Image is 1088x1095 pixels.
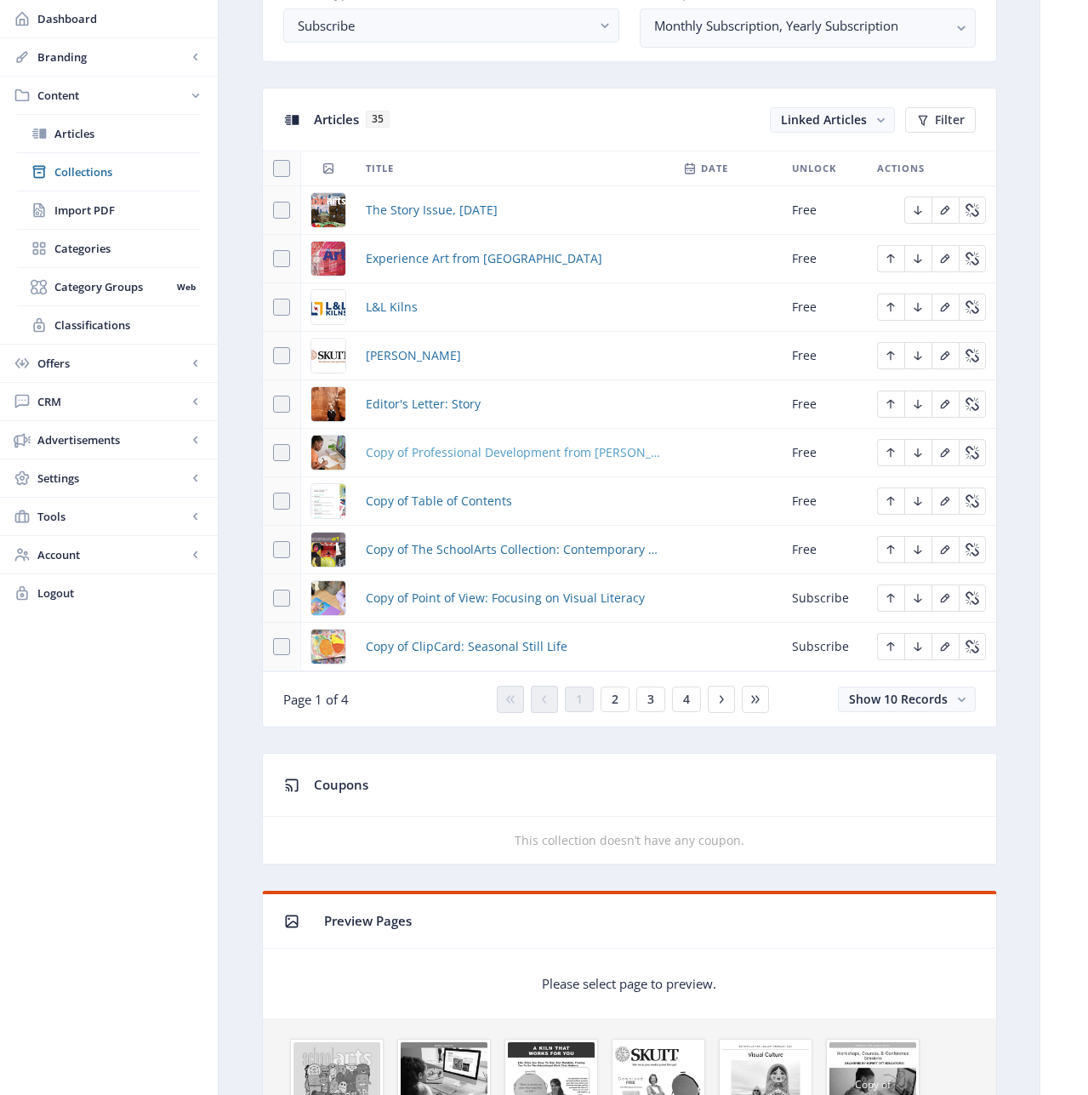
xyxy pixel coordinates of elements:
span: Category Groups [54,278,171,295]
a: Copy of ClipCard: Seasonal Still Life [366,636,567,657]
td: Free [782,429,867,477]
a: Edit page [959,589,986,605]
span: Categories [54,240,201,257]
a: The Story Issue, [DATE] [366,200,498,220]
a: Edit page [877,346,904,362]
button: 1 [565,687,594,712]
a: L&L Kilns [366,297,418,317]
app-collection-view: Articles [262,88,997,727]
button: Filter [905,107,976,133]
span: Logout [37,585,204,602]
button: Monthly Subscription, Yearly Subscription [640,9,976,48]
img: dcb68145-941f-4139-812b-b90aee66dead.png [311,193,345,227]
td: Free [782,526,867,574]
a: Articles [17,115,201,152]
div: Subscribe [298,15,591,36]
a: Edit page [931,589,959,605]
button: Show 10 Records [838,687,976,712]
td: Subscribe [782,574,867,623]
a: Edit page [904,589,931,605]
span: Coupons [314,776,368,793]
span: 1 [576,693,583,706]
span: Content [37,87,187,104]
app-collection-view: Coupons [262,753,997,865]
td: Free [782,235,867,283]
a: Edit page [877,249,904,265]
a: Edit page [931,201,959,217]
span: Articles [54,125,201,142]
a: Edit page [904,395,931,411]
span: Tools [37,508,187,525]
nb-badge: Web [171,278,201,295]
a: Edit page [931,346,959,362]
span: [PERSON_NAME] [366,345,461,366]
span: Filter [935,113,965,127]
img: 9ead8786-8b6f-4a98-ba91-6d150f85393c.png [311,242,345,276]
span: Offers [37,355,187,372]
a: Categories [17,230,201,267]
span: Settings [37,470,187,487]
img: 83df1d5e-f0df-4dd1-a988-34c0faf662b5.png [311,387,345,421]
a: Edit page [959,346,986,362]
a: Edit page [931,249,959,265]
img: a7a4ea8b-c300-46a1-b2b4-cfbee144ef60.png [311,533,345,567]
td: Free [782,186,867,235]
a: Edit page [877,443,904,459]
a: Edit page [959,492,986,508]
td: Free [782,477,867,526]
a: Edit page [904,249,931,265]
a: Edit page [959,443,986,459]
a: Classifications [17,306,201,344]
a: Copy of The SchoolArts Collection: Contemporary Art [366,539,663,560]
a: Edit page [959,201,986,217]
span: Date [701,158,728,179]
a: Edit page [959,540,986,556]
span: Actions [877,158,925,179]
a: Edit page [877,637,904,653]
a: Editor's Letter: Story [366,394,481,414]
span: Show 10 Records [849,691,948,707]
button: Subscribe [283,9,619,43]
span: Account [37,546,187,563]
a: Edit page [904,298,931,314]
img: da22c795-8cd1-4679-9767-da3989e27e63.png [311,339,345,373]
div: This collection doesn’t have any coupon. [263,830,996,851]
a: Edit page [959,637,986,653]
span: Title [366,158,394,179]
a: Edit page [931,443,959,459]
td: Subscribe [782,623,867,671]
a: Edit page [931,492,959,508]
a: Edit page [904,637,931,653]
a: Edit page [877,540,904,556]
span: Import PDF [54,202,201,219]
a: Edit page [931,395,959,411]
span: Advertisements [37,431,187,448]
span: 4 [683,693,690,706]
nb-select-label: Monthly Subscription, Yearly Subscription [654,15,948,36]
span: Linked Articles [781,111,867,128]
img: cffadd61-4e55-4282-b14f-6350b6427018.png [311,484,345,518]
a: Edit page [904,201,931,217]
a: Collections [17,153,201,191]
a: Experience Art from [GEOGRAPHIC_DATA] [366,248,602,269]
a: Edit page [904,346,931,362]
td: Free [782,332,867,380]
a: Copy of Table of Contents [366,491,512,511]
a: Edit page [904,443,931,459]
span: Unlock [792,158,836,179]
img: b2ea4f88-7cba-4ddc-a7fc-011abb58a3d0.png [311,581,345,615]
a: Edit page [931,298,959,314]
a: Copy of Professional Development from [PERSON_NAME] [366,442,663,463]
a: Edit page [931,637,959,653]
a: Edit page [931,540,959,556]
span: Copy of Point of View: Focusing on Visual Literacy [366,588,645,608]
a: Edit page [904,540,931,556]
a: Category GroupsWeb [17,268,201,305]
a: Edit page [959,395,986,411]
